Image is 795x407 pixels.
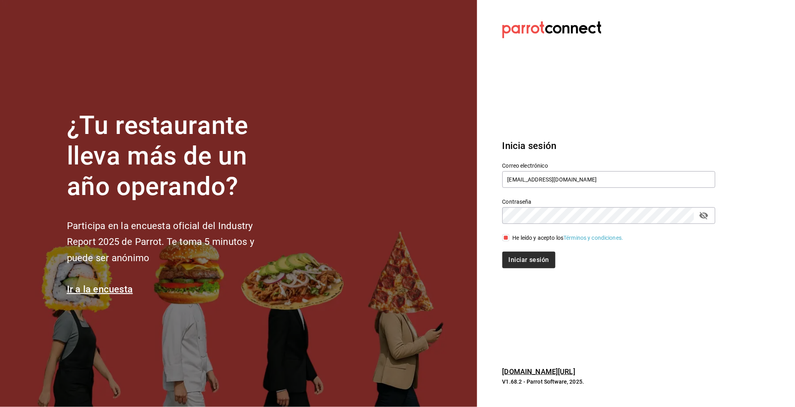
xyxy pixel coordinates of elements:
h1: ¿Tu restaurante lleva más de un año operando? [67,111,281,202]
h2: Participa en la encuesta oficial del Industry Report 2025 de Parrot. Te toma 5 minutos y puede se... [67,218,281,266]
div: He leído y acepto los [513,234,624,242]
button: passwordField [697,209,711,222]
button: Iniciar sesión [502,252,555,268]
a: Términos y condiciones. [564,235,624,241]
input: Ingresa tu correo electrónico [502,171,715,188]
label: Contraseña [502,199,715,205]
label: Correo electrónico [502,163,715,169]
p: V1.68.2 - Parrot Software, 2025. [502,378,715,386]
h3: Inicia sesión [502,139,715,153]
a: Ir a la encuesta [67,284,133,295]
a: [DOMAIN_NAME][URL] [502,367,575,376]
